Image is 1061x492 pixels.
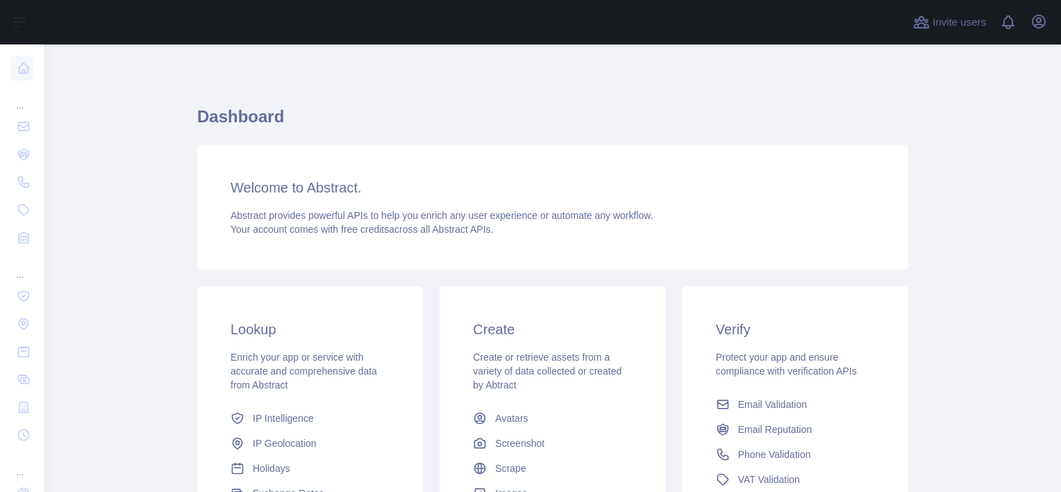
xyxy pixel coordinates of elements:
a: Email Reputation [710,417,880,442]
span: Create or retrieve assets from a variety of data collected or created by Abtract [473,352,621,391]
span: Avatars [495,411,528,425]
h3: Create [473,320,632,339]
span: Your account comes with across all Abstract APIs. [231,224,493,235]
div: ... [11,253,33,281]
span: Enrich your app or service with accurate and comprehensive data from Abstract [231,352,377,391]
span: Protect your app and ensure compliance with verification APIs [716,352,857,377]
a: Email Validation [710,392,880,417]
a: Phone Validation [710,442,880,467]
span: IP Geolocation [253,436,317,450]
span: Abstract provides powerful APIs to help you enrich any user experience or automate any workflow. [231,210,653,221]
span: free credits [341,224,389,235]
h3: Lookup [231,320,390,339]
span: IP Intelligence [253,411,314,425]
span: Email Validation [738,397,807,411]
a: Scrape [467,456,637,481]
h1: Dashboard [197,106,908,139]
span: Phone Validation [738,448,811,461]
a: Holidays [225,456,395,481]
a: VAT Validation [710,467,880,492]
button: Invite users [910,11,989,33]
a: IP Intelligence [225,406,395,431]
div: ... [11,450,33,478]
span: VAT Validation [738,473,800,486]
h3: Welcome to Abstract. [231,178,875,197]
h3: Verify [716,320,875,339]
span: Screenshot [495,436,544,450]
div: ... [11,83,33,111]
a: Avatars [467,406,637,431]
span: Email Reputation [738,423,812,436]
span: Scrape [495,461,526,475]
a: Screenshot [467,431,637,456]
span: Holidays [253,461,290,475]
span: Invite users [933,15,986,31]
a: IP Geolocation [225,431,395,456]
